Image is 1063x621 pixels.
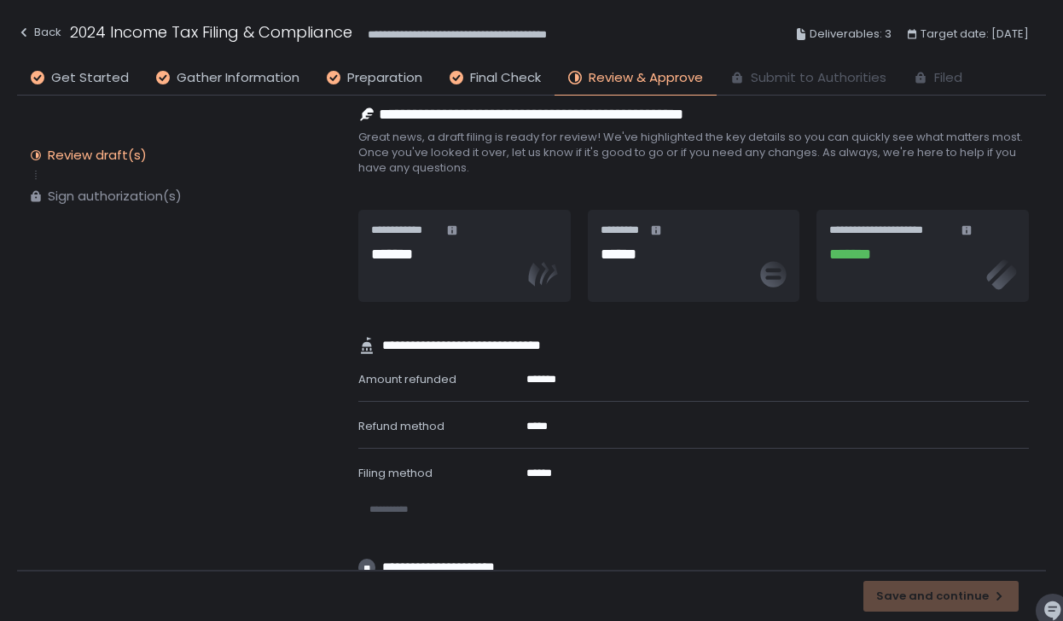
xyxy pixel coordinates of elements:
span: Final Check [470,68,541,88]
span: Filed [934,68,962,88]
span: Deliverables: 3 [810,24,892,44]
span: Submit to Authorities [751,68,886,88]
button: Back [17,20,61,49]
div: Review draft(s) [48,147,147,164]
span: Preparation [347,68,422,88]
span: Great news, a draft filing is ready for review! We've highlighted the key details so you can quic... [358,130,1029,176]
span: Gather Information [177,68,299,88]
div: Sign authorization(s) [48,188,182,205]
span: Get Started [51,68,129,88]
h1: 2024 Income Tax Filing & Compliance [70,20,352,44]
div: Back [17,22,61,43]
span: Amount refunded [358,371,456,387]
span: Filing method [358,465,433,481]
span: Review & Approve [589,68,703,88]
span: Target date: [DATE] [921,24,1029,44]
span: Refund method [358,418,444,434]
